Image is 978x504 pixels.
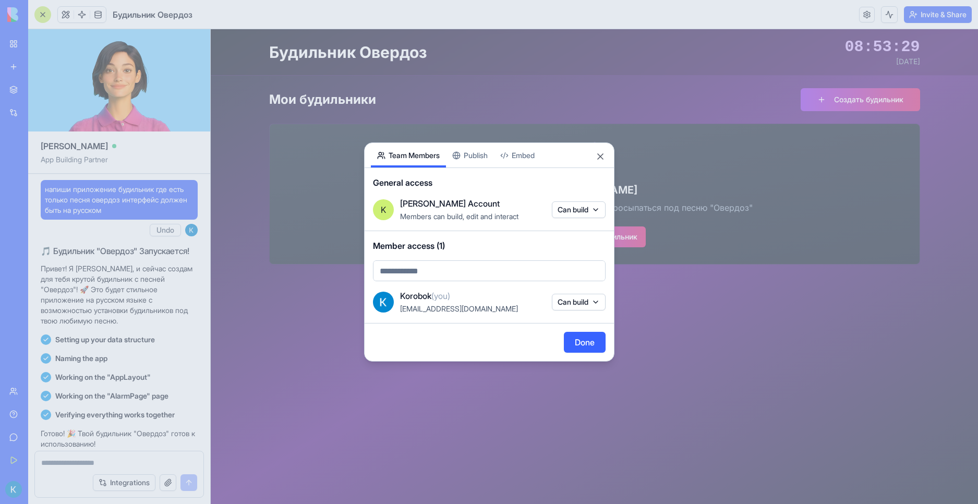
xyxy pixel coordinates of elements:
img: ACg8ocJ-mQCMz6w2XFWU2KZdTI5HNDY9jP4WAQ_DDX0rdQPQbP1m=s96-c [373,292,394,313]
span: General access [373,176,606,189]
button: Embed [494,143,541,167]
button: Publish [446,143,494,167]
h2: Мои будильники [58,62,165,79]
span: Members can build, edit and interact [400,212,518,221]
span: Member access (1) [373,239,606,252]
span: [PERSON_NAME] Account [400,197,500,210]
button: Team Members [371,143,446,167]
span: Korobok [400,290,450,302]
span: K [381,203,386,216]
button: Создать будильник [332,197,435,218]
div: 08:53:29 [634,8,709,27]
p: Создайте свой первый будильник, чтобы просыпаться под песню "Овердоз" [76,172,692,185]
h1: Будильник Овердоз [58,14,216,32]
span: (you) [431,291,450,301]
button: Done [564,332,606,353]
h3: [PERSON_NAME] [76,153,692,168]
button: Создать будильник [590,59,709,82]
button: Can build [552,294,606,310]
button: Close [595,151,606,162]
div: [DATE] [634,27,709,38]
button: Can build [552,201,606,218]
span: [EMAIL_ADDRESS][DOMAIN_NAME] [400,304,518,313]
